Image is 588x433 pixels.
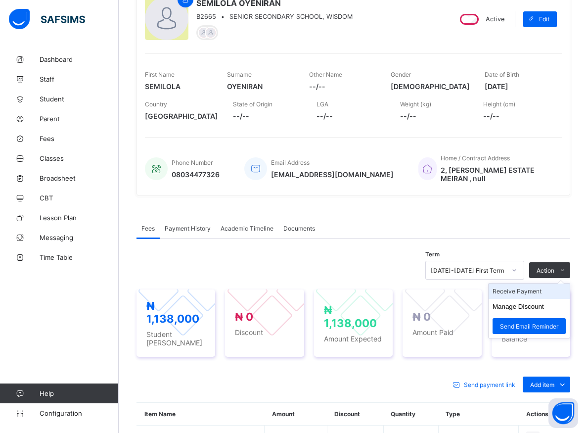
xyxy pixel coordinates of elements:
[438,403,519,426] th: Type
[145,100,167,108] span: Country
[227,82,294,91] span: OYENIRAN
[486,15,504,23] span: Active
[501,335,560,343] span: Balance
[271,159,310,166] span: Email Address
[400,100,431,108] span: Weight (kg)
[309,82,376,91] span: --/--
[227,71,252,78] span: Surname
[391,71,411,78] span: Gender
[229,13,353,20] span: SENIOR SECONDARY SCHOOL, WISDOM
[137,403,265,426] th: Item Name
[40,174,119,182] span: Broadsheet
[489,284,570,299] li: dropdown-list-item-text-0
[493,303,544,310] button: Manage Discount
[500,323,558,330] span: Send Email Reminder
[383,403,438,426] th: Quantity
[489,299,570,314] li: dropdown-list-item-text-1
[9,9,85,30] img: safsims
[40,95,119,103] span: Student
[221,225,273,232] span: Academic Timeline
[196,13,353,20] div: •
[145,71,175,78] span: First Name
[317,112,385,120] span: --/--
[283,225,315,232] span: Documents
[464,381,515,388] span: Send payment link
[145,82,212,91] span: SEMILOLA
[233,100,272,108] span: State of Origin
[40,154,119,162] span: Classes
[40,214,119,222] span: Lesson Plan
[40,135,119,143] span: Fees
[441,154,510,162] span: Home / Contract Address
[485,71,519,78] span: Date of Birth
[235,328,294,337] span: Discount
[40,409,118,417] span: Configuration
[483,100,515,108] span: Height (cm)
[172,159,213,166] span: Phone Number
[327,403,383,426] th: Discount
[483,112,552,120] span: --/--
[489,314,570,338] li: dropdown-list-item-text-2
[145,112,218,120] span: [GEOGRAPHIC_DATA]
[146,299,199,325] span: ₦ 1,138,000
[141,225,155,232] span: Fees
[324,304,377,330] span: ₦ 1,138,000
[391,82,470,91] span: [DEMOGRAPHIC_DATA]
[537,267,554,274] span: Action
[271,170,394,179] span: [EMAIL_ADDRESS][DOMAIN_NAME]
[412,310,431,323] span: ₦ 0
[40,194,119,202] span: CBT
[40,253,119,261] span: Time Table
[265,403,327,426] th: Amount
[317,100,328,108] span: LGA
[519,403,570,426] th: Actions
[233,112,302,120] span: --/--
[309,71,342,78] span: Other Name
[40,75,119,83] span: Staff
[485,82,552,91] span: [DATE]
[40,389,118,397] span: Help
[324,335,383,343] span: Amount Expected
[196,13,216,20] span: B2665
[165,225,211,232] span: Payment History
[539,15,549,23] span: Edit
[441,166,552,183] span: 2, [PERSON_NAME] ESTATE MEIRAN , null
[431,267,506,274] div: [DATE]-[DATE] First Term
[412,328,471,337] span: Amount Paid
[40,55,119,63] span: Dashboard
[40,234,119,241] span: Messaging
[235,310,253,323] span: ₦ 0
[40,115,119,123] span: Parent
[425,251,440,258] span: Term
[530,381,554,388] span: Add item
[548,398,578,428] button: Open asap
[400,112,469,120] span: --/--
[146,330,205,347] span: Student [PERSON_NAME]
[172,170,220,179] span: 08034477326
